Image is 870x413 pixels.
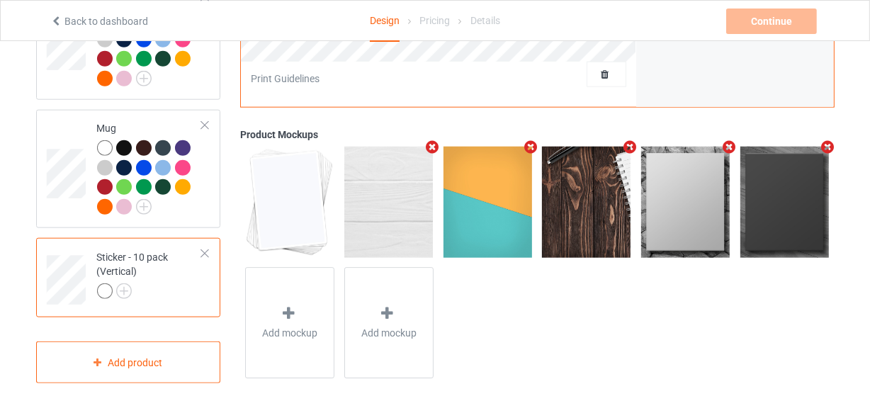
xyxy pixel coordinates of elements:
[136,199,152,215] img: svg+xml;base64,PD94bWwgdmVyc2lvbj0iMS4wIiBlbmNvZGluZz0iVVRGLTgiPz4KPHN2ZyB3aWR0aD0iMjJweCIgaGVpZ2...
[97,250,203,298] div: Sticker - 10 pack (Vertical)
[262,326,317,340] span: Add mockup
[819,140,837,154] i: Remove mockup
[344,147,433,257] img: regular.jpg
[621,140,639,154] i: Remove mockup
[116,283,132,299] img: svg+xml;base64,PD94bWwgdmVyc2lvbj0iMS4wIiBlbmNvZGluZz0iVVRGLTgiPz4KPHN2ZyB3aWR0aD0iMjJweCIgaGVpZ2...
[641,147,730,257] img: regular.jpg
[721,140,738,154] i: Remove mockup
[470,1,500,40] div: Details
[361,326,417,340] span: Add mockup
[522,140,540,154] i: Remove mockup
[444,147,532,257] img: regular.jpg
[240,128,834,142] div: Product Mockups
[419,1,450,40] div: Pricing
[50,16,148,27] a: Back to dashboard
[97,121,203,213] div: Mug
[251,72,320,86] div: Print Guidelines
[245,267,334,378] div: Add mockup
[245,147,334,257] img: regular.jpg
[542,147,631,257] img: regular.jpg
[136,71,152,86] img: svg+xml;base64,PD94bWwgdmVyc2lvbj0iMS4wIiBlbmNvZGluZz0iVVRGLTgiPz4KPHN2ZyB3aWR0aD0iMjJweCIgaGVpZ2...
[344,267,434,378] div: Add mockup
[370,1,400,42] div: Design
[36,238,221,317] div: Sticker - 10 pack (Vertical)
[740,147,829,257] img: regular.jpg
[423,140,441,154] i: Remove mockup
[36,341,221,383] div: Add product
[36,110,221,228] div: Mug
